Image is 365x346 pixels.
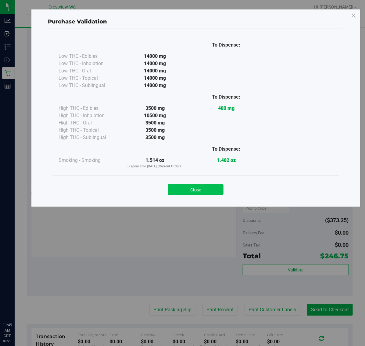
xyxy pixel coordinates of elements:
div: 3500 mg [120,134,191,141]
div: To Dispense: [191,41,262,49]
span: Purchase Validation [48,18,107,25]
div: To Dispense: [191,145,262,153]
button: Close [168,184,224,195]
p: Dispensable [DATE] (Current Orders) [120,164,191,169]
div: High THC - Oral [59,119,120,127]
div: 1.514 oz [120,157,191,169]
strong: 1.482 oz [217,157,236,163]
div: To Dispense: [191,93,262,101]
div: 3500 mg [120,127,191,134]
div: High THC - Sublingual [59,134,120,141]
div: High THC - Edibles [59,105,120,112]
div: High THC - Inhalation [59,112,120,119]
div: Low THC - Topical [59,75,120,82]
div: 14000 mg [120,82,191,89]
div: Low THC - Oral [59,67,120,75]
div: 14000 mg [120,53,191,60]
div: 14000 mg [120,75,191,82]
div: Low THC - Edibles [59,53,120,60]
div: 3500 mg [120,105,191,112]
div: High THC - Topical [59,127,120,134]
div: 10500 mg [120,112,191,119]
div: 3500 mg [120,119,191,127]
div: 14000 mg [120,67,191,75]
div: Low THC - Inhalation [59,60,120,67]
strong: 480 mg [218,105,234,111]
div: 14000 mg [120,60,191,67]
div: Low THC - Sublingual [59,82,120,89]
div: Smoking - Smoking [59,157,120,164]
